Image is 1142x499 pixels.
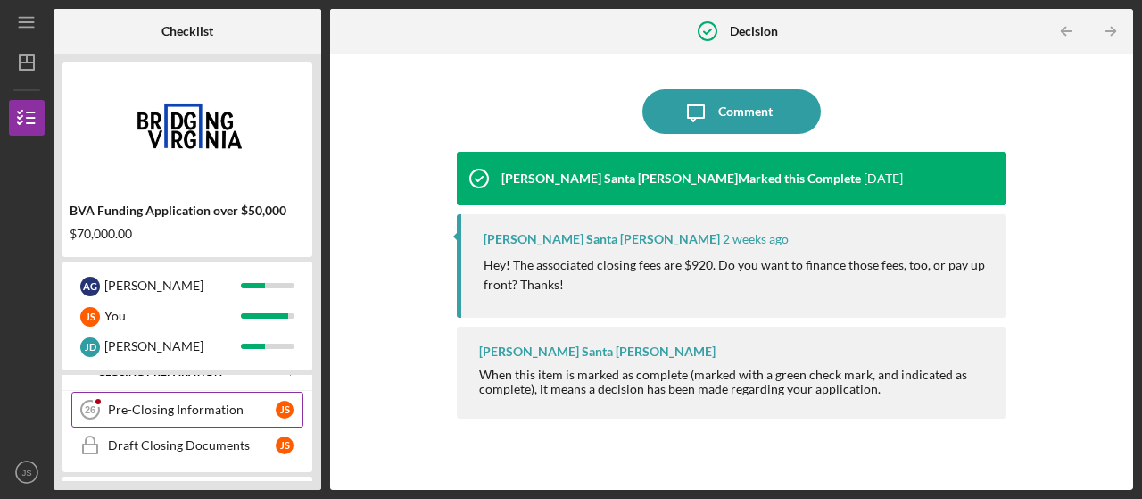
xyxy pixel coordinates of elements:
[21,468,31,478] text: JS
[276,401,294,419] div: J S
[71,392,303,428] a: 26Pre-Closing InformationJS
[864,171,903,186] time: 2025-09-17 19:45
[71,428,303,463] a: Draft Closing DocumentsJS
[479,368,989,396] div: When this item is marked as complete (marked with a green check mark, and indicated as complete),...
[104,331,241,362] div: [PERSON_NAME]
[104,301,241,331] div: You
[80,307,100,327] div: J S
[730,24,778,38] b: Decision
[80,277,100,296] div: A G
[161,24,213,38] b: Checklist
[70,227,305,241] div: $70,000.00
[479,345,716,359] div: [PERSON_NAME] Santa [PERSON_NAME]
[723,232,789,246] time: 2025-09-10 17:10
[276,437,294,454] div: J S
[108,438,276,453] div: Draft Closing Documents
[62,71,312,179] img: Product logo
[9,454,45,490] button: JS
[484,232,720,246] div: [PERSON_NAME] Santa [PERSON_NAME]
[484,255,989,295] p: Hey! The associated closing fees are $920. Do you want to finance those fees, too, or pay up fron...
[642,89,821,134] button: Comment
[104,270,241,301] div: [PERSON_NAME]
[70,204,305,218] div: BVA Funding Application over $50,000
[85,404,95,415] tspan: 26
[108,403,276,417] div: Pre-Closing Information
[80,337,100,357] div: J D
[718,89,773,134] div: Comment
[501,171,861,186] div: [PERSON_NAME] Santa [PERSON_NAME] Marked this Complete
